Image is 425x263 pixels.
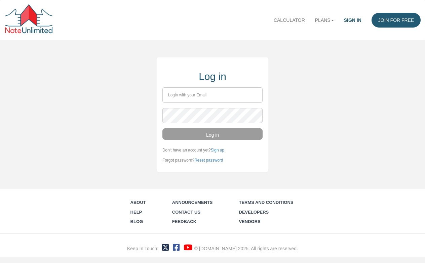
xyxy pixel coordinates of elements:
[172,210,200,215] a: Contact Us
[339,13,366,28] a: Sign in
[239,219,260,224] a: Vendors
[194,245,298,252] div: © [DOMAIN_NAME] 2025. All rights are reserved.
[130,210,142,215] a: Help
[162,87,263,103] input: Login with your Email
[162,148,224,152] small: Don't have an account yet?
[130,219,143,224] a: Blog
[162,128,263,140] button: Log in
[162,70,263,84] div: Log in
[211,148,224,152] a: Sign up
[372,13,421,28] a: Join for FREE
[194,158,223,163] a: Reset password
[239,210,269,215] a: Developers
[172,219,196,224] a: Feedback
[310,13,339,28] a: Plans
[127,245,158,252] div: Keep In Touch:
[162,158,223,163] small: Forgot password?
[239,200,293,205] a: Terms and Conditions
[269,13,310,28] a: Calculator
[130,200,146,205] a: About
[172,200,213,205] a: Announcements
